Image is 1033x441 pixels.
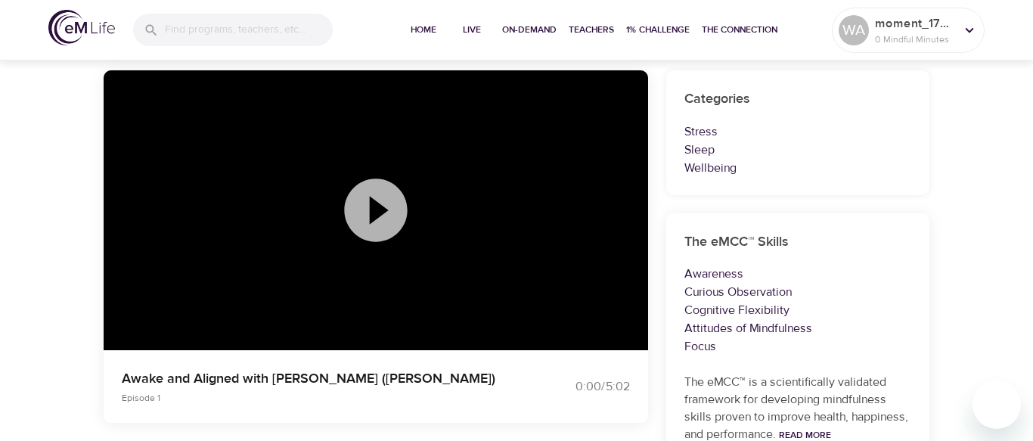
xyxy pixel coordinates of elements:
h6: The eMCC™ Skills [684,231,911,253]
span: The Connection [702,22,777,38]
span: Home [405,22,442,38]
p: moment_1758670706 [875,14,955,33]
p: Episode 1 [122,391,498,405]
p: Stress [684,123,911,141]
p: Wellbeing [684,159,911,177]
p: Attitudes of Mindfulness [684,319,911,337]
span: Teachers [569,22,614,38]
div: 0:00 / 5:02 [516,378,630,396]
p: Awareness [684,265,911,283]
p: 0 Mindful Minutes [875,33,955,46]
span: Live [454,22,490,38]
a: Read More [779,429,831,441]
p: Awake and Aligned with [PERSON_NAME] ([PERSON_NAME]) [122,368,498,389]
p: Cognitive Flexibility [684,301,911,319]
div: WA [839,15,869,45]
span: On-Demand [502,22,557,38]
iframe: Button to launch messaging window [973,380,1021,429]
img: logo [48,10,115,45]
p: Focus [684,337,911,356]
p: Sleep [684,141,911,159]
span: 1% Challenge [626,22,690,38]
h6: Categories [684,89,911,110]
input: Find programs, teachers, etc... [165,14,333,46]
p: Curious Observation [684,283,911,301]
